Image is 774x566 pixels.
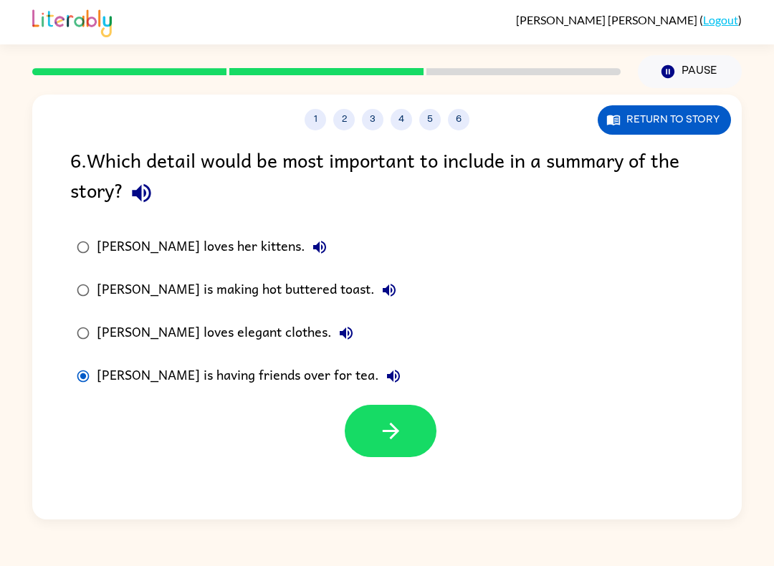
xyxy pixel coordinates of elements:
[419,109,441,130] button: 5
[379,362,408,390] button: [PERSON_NAME] is having friends over for tea.
[97,233,334,262] div: [PERSON_NAME] loves her kittens.
[305,109,326,130] button: 1
[375,276,403,304] button: [PERSON_NAME] is making hot buttered toast.
[598,105,731,135] button: Return to story
[305,233,334,262] button: [PERSON_NAME] loves her kittens.
[332,319,360,347] button: [PERSON_NAME] loves elegant clothes.
[32,6,112,37] img: Literably
[516,13,742,27] div: ( )
[448,109,469,130] button: 6
[97,319,360,347] div: [PERSON_NAME] loves elegant clothes.
[333,109,355,130] button: 2
[638,55,742,88] button: Pause
[362,109,383,130] button: 3
[391,109,412,130] button: 4
[97,276,403,304] div: [PERSON_NAME] is making hot buttered toast.
[516,13,699,27] span: [PERSON_NAME] [PERSON_NAME]
[97,362,408,390] div: [PERSON_NAME] is having friends over for tea.
[70,145,704,211] div: 6 . Which detail would be most important to include in a summary of the story?
[703,13,738,27] a: Logout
